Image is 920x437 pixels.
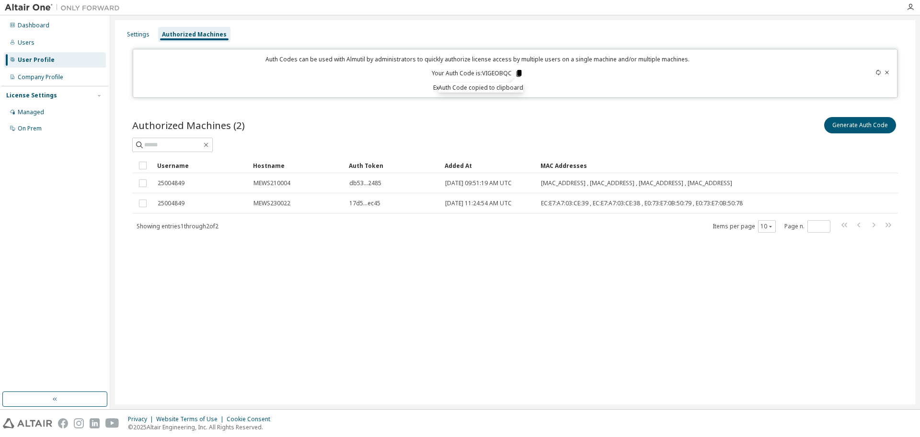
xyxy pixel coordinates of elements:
p: Auth Codes can be used with Almutil by administrators to quickly authorize license access by mult... [139,55,816,63]
span: 25004849 [158,200,184,207]
span: MEWS230022 [253,200,290,207]
div: Added At [445,158,533,173]
span: db53...2485 [349,179,381,187]
div: Username [157,158,245,173]
span: 17d5...ec45 [349,200,380,207]
span: [DATE] 09:51:19 AM UTC [445,179,512,187]
div: Auth Token [349,158,437,173]
div: Privacy [128,415,156,423]
div: License Settings [6,92,57,99]
span: Authorized Machines (2) [132,118,245,132]
span: Items per page [713,220,776,233]
div: Website Terms of Use [156,415,227,423]
img: linkedin.svg [90,418,100,428]
span: MEWS210004 [253,179,290,187]
div: Cookie Consent [227,415,276,423]
div: Auth Code copied to clipboard [438,83,523,93]
div: Company Profile [18,73,63,81]
img: Altair One [5,3,125,12]
div: Authorized Machines [162,31,227,38]
div: Hostname [253,158,341,173]
img: altair_logo.svg [3,418,52,428]
div: Dashboard [18,22,49,29]
div: On Prem [18,125,42,132]
span: 25004849 [158,179,184,187]
img: youtube.svg [105,418,119,428]
div: Users [18,39,34,47]
p: © 2025 Altair Engineering, Inc. All Rights Reserved. [128,423,276,431]
div: Managed [18,108,44,116]
div: User Profile [18,56,55,64]
p: Expires in 14 minutes, 56 seconds [139,83,816,92]
img: facebook.svg [58,418,68,428]
div: Settings [127,31,149,38]
span: [MAC_ADDRESS] , [MAC_ADDRESS] , [MAC_ADDRESS] , [MAC_ADDRESS] [541,179,732,187]
button: 10 [760,223,773,230]
span: Showing entries 1 through 2 of 2 [137,222,218,230]
span: [DATE] 11:24:54 AM UTC [445,200,512,207]
button: Generate Auth Code [824,117,896,133]
div: MAC Addresses [540,158,797,173]
p: Your Auth Code is: VIGEOBQC [432,69,523,78]
span: EC:E7:A7:03:CE:39 , EC:E7:A7:03:CE:38 , E0:73:E7:0B:50:79 , E0:73:E7:0B:50:78 [541,200,743,207]
span: Page n. [784,220,830,233]
img: instagram.svg [74,418,84,428]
